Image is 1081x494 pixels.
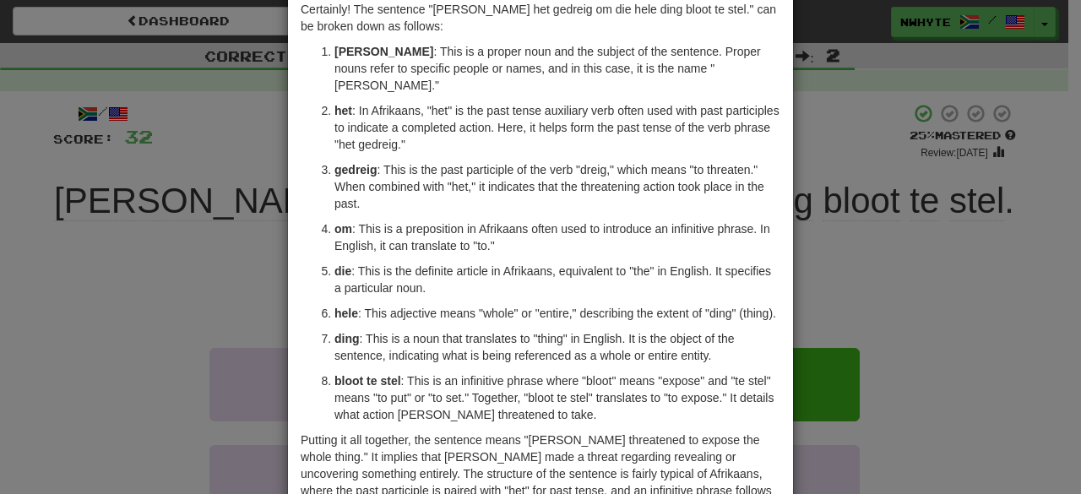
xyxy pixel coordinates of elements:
strong: om [334,222,352,236]
strong: gedreig [334,163,378,176]
p: : This is the past participle of the verb "dreig," which means "to threaten." When combined with ... [334,161,780,212]
strong: die [334,264,351,278]
p: : This is a proper noun and the subject of the sentence. Proper nouns refer to specific people or... [334,43,780,94]
p: : This is the definite article in Afrikaans, equivalent to "the" in English. It specifies a parti... [334,263,780,296]
strong: ding [334,332,360,345]
strong: hele [334,307,358,320]
p: Certainly! The sentence "[PERSON_NAME] het gedreig om die hele ding bloot te stel." can be broken... [301,1,780,35]
p: : In Afrikaans, "het" is the past tense auxiliary verb often used with past participles to indica... [334,102,780,153]
strong: [PERSON_NAME] [334,45,433,58]
p: : This adjective means "whole" or "entire," describing the extent of "ding" (thing). [334,305,780,322]
strong: bloot te stel [334,374,401,388]
p: : This is a noun that translates to "thing" in English. It is the object of the sentence, indicat... [334,330,780,364]
strong: het [334,104,352,117]
p: : This is a preposition in Afrikaans often used to introduce an infinitive phrase. In English, it... [334,220,780,254]
p: : This is an infinitive phrase where "bloot" means "expose" and "te stel" means "to put" or "to s... [334,372,780,423]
